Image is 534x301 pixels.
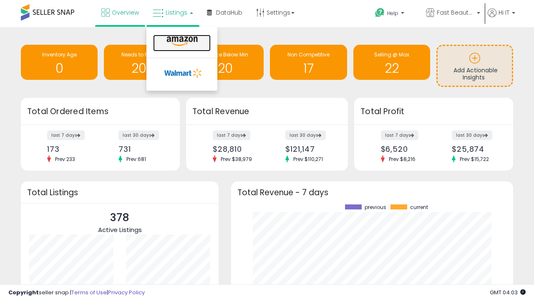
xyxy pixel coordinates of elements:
span: Overview [112,8,139,17]
span: previous [365,204,386,210]
span: Prev: $15,722 [456,156,493,163]
span: Non Competitive [287,51,330,58]
a: Inventory Age 0 [21,45,98,80]
label: last 7 days [381,130,418,140]
span: Inventory Age [42,51,77,58]
a: Add Actionable Insights [438,46,512,86]
h3: Total Revenue - 7 days [237,189,507,196]
span: 2025-09-6 04:03 GMT [490,288,526,296]
h3: Total Profit [360,106,507,117]
span: Listings [166,8,187,17]
span: Prev: 681 [122,156,150,163]
span: BB Price Below Min [202,51,248,58]
a: Hi IT [488,8,515,27]
h3: Total Listings [27,189,212,196]
span: Hi IT [499,8,509,17]
label: last 30 days [118,130,159,140]
h1: 20 [191,61,259,75]
a: Non Competitive 17 [270,45,347,80]
h1: 22 [358,61,426,75]
i: Get Help [375,8,385,18]
span: Prev: $110,271 [289,156,327,163]
strong: Copyright [8,288,39,296]
div: 731 [118,145,165,153]
span: Active Listings [98,225,142,234]
h1: 17 [274,61,343,75]
span: Add Actionable Insights [453,66,498,82]
span: DataHub [216,8,242,17]
a: Selling @ Max 22 [353,45,430,80]
span: current [410,204,428,210]
div: $28,810 [213,145,261,153]
h1: 207 [108,61,176,75]
div: 173 [47,145,94,153]
a: Terms of Use [71,288,107,296]
div: $121,147 [285,145,333,153]
span: Fast Beauty ([GEOGRAPHIC_DATA]) [437,8,474,17]
span: Help [387,10,398,17]
span: Prev: $38,979 [217,156,256,163]
h3: Total Revenue [192,106,342,117]
h3: Total Ordered Items [27,106,174,117]
div: $25,874 [452,145,499,153]
a: Needs to Reprice 207 [104,45,181,80]
div: $6,520 [381,145,428,153]
h1: 0 [25,61,93,75]
span: Prev: 233 [51,156,79,163]
label: last 30 days [452,130,492,140]
span: Prev: $8,216 [385,156,420,163]
a: Privacy Policy [108,288,145,296]
a: BB Price Below Min 20 [187,45,264,80]
a: Help [368,1,418,27]
label: last 30 days [285,130,326,140]
div: seller snap | | [8,289,145,297]
span: Needs to Reprice [121,51,164,58]
span: Selling @ Max [374,51,409,58]
label: last 7 days [213,130,250,140]
label: last 7 days [47,130,85,140]
p: 378 [98,210,142,226]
